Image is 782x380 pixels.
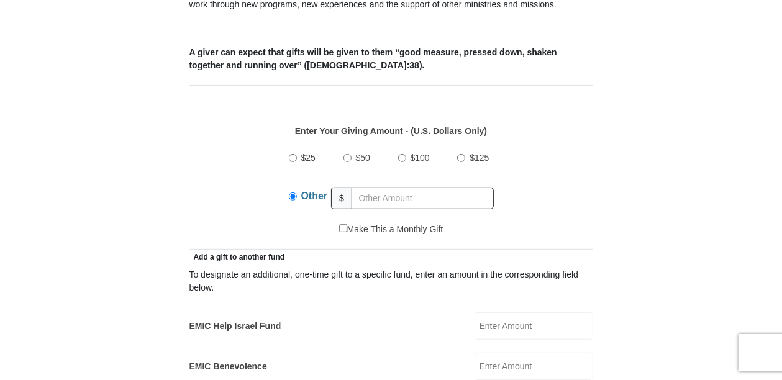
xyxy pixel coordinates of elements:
[339,224,347,232] input: Make This a Monthly Gift
[189,253,285,261] span: Add a gift to another fund
[470,153,489,163] span: $125
[189,320,281,333] label: EMIC Help Israel Fund
[301,191,328,201] span: Other
[475,353,593,380] input: Enter Amount
[189,268,593,294] div: To designate an additional, one-time gift to a specific fund, enter an amount in the correspondin...
[339,223,443,236] label: Make This a Monthly Gift
[356,153,370,163] span: $50
[189,47,557,70] b: A giver can expect that gifts will be given to them “good measure, pressed down, shaken together ...
[475,312,593,340] input: Enter Amount
[352,188,494,209] input: Other Amount
[411,153,430,163] span: $100
[331,188,352,209] span: $
[301,153,316,163] span: $25
[189,360,267,373] label: EMIC Benevolence
[295,126,487,136] strong: Enter Your Giving Amount - (U.S. Dollars Only)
